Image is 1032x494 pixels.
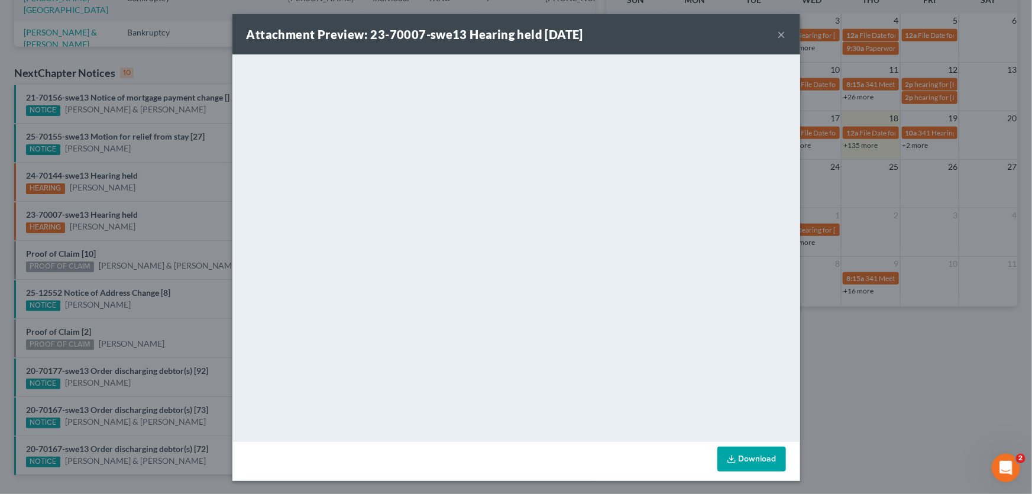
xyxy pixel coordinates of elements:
iframe: <object ng-attr-data='[URL][DOMAIN_NAME]' type='application/pdf' width='100%' height='650px'></ob... [232,54,800,439]
strong: Attachment Preview: 23-70007-swe13 Hearing held [DATE] [247,27,584,41]
iframe: Intercom live chat [992,454,1020,482]
span: 2 [1016,454,1025,463]
a: Download [717,447,786,472]
button: × [778,27,786,41]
